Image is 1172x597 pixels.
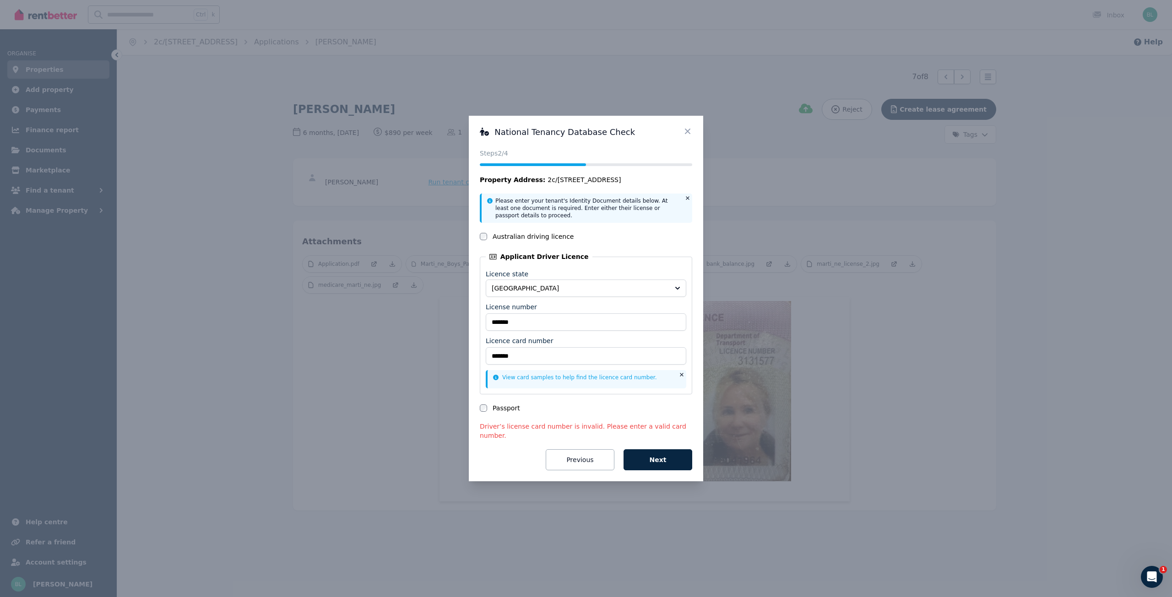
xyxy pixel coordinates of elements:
button: [GEOGRAPHIC_DATA] [486,280,686,297]
a: View card samples to help find the licence card number. [493,374,657,381]
legend: Applicant Driver Licence [486,252,592,261]
span: 2c/[STREET_ADDRESS] [548,175,621,184]
label: Licence card number [486,336,553,345]
p: Steps 2 /4 [480,149,692,158]
span: [GEOGRAPHIC_DATA] [492,284,667,293]
label: Australian driving licence [493,232,574,241]
label: License number [486,302,537,312]
span: Property Address: [480,176,545,183]
h3: National Tenancy Database Check [480,127,692,138]
button: Next [624,449,692,470]
iframe: Intercom live chat [1141,566,1163,588]
label: Passport [493,403,520,413]
span: 1 [1160,566,1167,573]
p: Driver’s license card number is invalid. Please enter a valid card number. [480,422,692,440]
p: Please enter your tenant's Identity Document details below. At least one document is required. En... [495,197,679,219]
label: Licence state [486,270,528,278]
button: Previous [546,449,614,470]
